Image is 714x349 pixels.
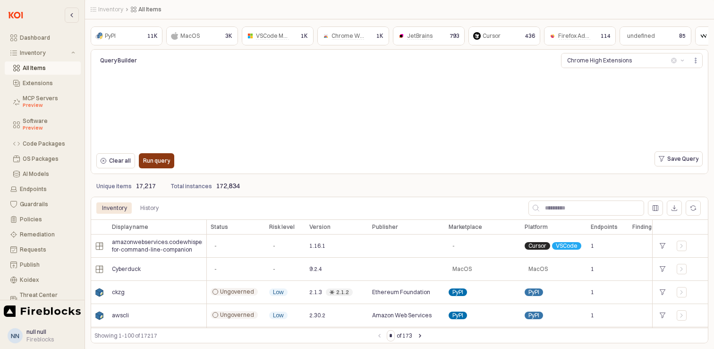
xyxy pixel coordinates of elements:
[591,288,594,296] span: 1
[20,50,69,56] div: Inventory
[567,56,632,65] div: Chrome High Extensions
[591,265,594,273] span: 1
[317,26,389,45] div: Chrome Web Store1K
[331,32,382,40] span: Chrome Web Store
[112,312,129,319] span: awscli
[140,202,159,214] div: History
[20,231,75,238] div: Remediation
[23,65,75,71] div: All Items
[5,92,81,113] button: MCP Servers
[452,265,472,273] span: MacOS
[136,181,156,191] p: 17,217
[5,152,81,166] button: OS Packages
[5,114,81,135] button: Software
[112,238,203,253] span: amazonwebservices.codewhisperer-for-command-line-companion
[654,151,703,166] button: Save Query
[180,31,200,41] div: MacOS
[26,336,54,343] div: Fireblocks
[8,328,23,343] button: nn
[5,46,81,60] button: Inventory
[5,228,81,241] button: Remediation
[20,216,75,223] div: Policies
[5,183,81,196] button: Endpoints
[273,265,275,273] span: -
[112,288,125,296] span: ckzg
[171,182,212,191] p: Total instances
[656,286,669,298] div: +
[449,223,482,231] span: Marketplace
[5,273,81,287] button: Koidex
[112,223,148,231] span: Display name
[94,331,374,340] div: Showing 1-100 of 17217
[336,288,349,296] div: 2.1.2
[561,53,671,68] button: Chrome High Extensions
[147,32,158,40] p: 11K
[632,223,655,231] span: Findings
[5,137,81,150] button: Code Packages
[309,242,325,250] span: 1.16.1
[671,58,677,63] button: Clear
[96,72,703,150] iframe: QueryBuildingItay
[5,198,81,211] button: Guardrails
[256,32,312,40] span: VSCode Marketplace
[23,118,75,132] div: Software
[679,32,686,40] p: 85
[372,288,430,296] span: Ethereum Foundation
[372,312,432,319] span: Amazon Web Services
[601,32,611,40] p: 114
[397,331,412,340] label: of 173
[556,242,578,250] span: VSCode
[525,32,535,40] p: 436
[20,246,75,253] div: Requests
[96,182,132,191] p: Unique items
[20,201,75,208] div: Guardrails
[309,288,322,296] span: 2.1.3
[528,312,539,319] span: PyPI
[525,223,548,231] span: Platform
[5,61,81,75] button: All Items
[591,312,594,319] span: 1
[225,32,232,40] p: 3K
[309,312,325,319] span: 2.30.2
[112,265,141,273] span: Cyberduck
[100,56,222,65] p: Query Builder
[591,242,594,250] span: 1
[656,240,669,252] div: +
[273,242,275,250] span: -
[273,312,284,319] span: Low
[20,35,75,41] div: Dashboard
[216,181,240,191] p: 172,834
[91,6,502,13] nav: Breadcrumbs
[211,223,228,231] span: Status
[102,202,127,214] div: Inventory
[20,292,75,306] div: Threat Center
[5,167,81,181] button: AI Models
[5,31,81,44] button: Dashboard
[667,155,698,163] p: Save Query
[11,331,19,340] div: nn
[544,26,616,45] div: Firefox Add-ons114
[677,53,688,68] button: הצג הצעות
[450,32,459,40] p: 793
[591,223,618,231] span: Endpoints
[452,288,463,296] span: PyPI
[135,202,164,214] div: History
[5,258,81,271] button: Publish
[483,31,501,41] div: Cursor
[528,242,546,250] span: Cursor
[620,26,691,45] div: undefined85
[23,80,75,87] div: Extensions
[393,26,465,45] div: JetBrains793
[23,95,75,109] div: MCP Servers
[96,153,135,168] button: Clear all
[166,26,238,45] div: MacOS3K
[23,140,75,147] div: Code Packages
[91,328,708,343] div: Table toolbar
[214,242,217,250] span: -
[242,26,314,45] div: VSCode Marketplace1K
[23,171,75,177] div: AI Models
[407,32,433,40] span: JetBrains
[372,223,398,231] span: Publisher
[558,32,601,40] span: Firefox Add-ons
[20,186,75,192] div: Endpoints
